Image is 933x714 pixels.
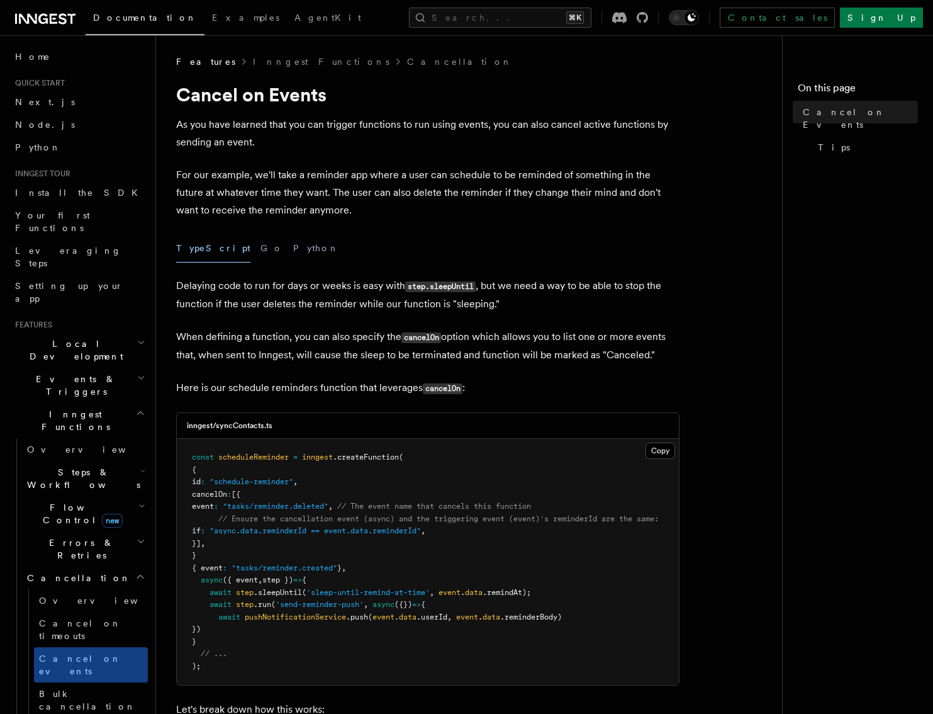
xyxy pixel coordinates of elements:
[10,136,148,159] a: Python
[399,613,416,621] span: data
[214,502,218,511] span: :
[306,588,430,597] span: 'sleep-until-remind-at-time'
[10,113,148,136] a: Node.js
[293,477,298,486] span: ,
[201,575,223,584] span: async
[34,589,148,612] a: Overview
[176,116,679,151] p: As you have learned that you can trigger functions to run using events, you can also cancel activ...
[39,689,136,711] span: Bulk cancellation
[254,588,302,597] span: .sleepUntil
[405,281,476,292] code: step.sleepUntil
[10,181,148,204] a: Install the SDK
[421,526,425,535] span: ,
[669,10,699,25] button: Toggle dark mode
[421,600,425,609] span: {
[412,600,421,609] span: =>
[254,600,271,609] span: .run
[201,477,205,486] span: :
[253,55,389,68] a: Inngest Functions
[39,654,121,676] span: Cancel on events
[430,588,434,597] span: ,
[346,613,368,621] span: .push
[232,490,240,499] span: [{
[328,502,333,511] span: ,
[262,575,293,584] span: step })
[10,337,137,363] span: Local Development
[232,564,337,572] span: "tasks/reminder.created"
[227,490,232,499] span: :
[10,204,148,239] a: Your first Functions
[302,453,333,462] span: inngest
[176,328,679,364] p: When defining a function, you can also specify the option which allows you to list one or more ev...
[416,613,447,621] span: .userId
[500,613,562,621] span: .reminderBody)
[34,647,148,683] a: Cancel on events
[813,136,918,159] a: Tips
[192,662,201,671] span: );
[478,613,483,621] span: .
[293,453,298,462] span: =
[192,453,214,462] span: const
[372,600,394,609] span: async
[447,613,452,621] span: ,
[192,502,214,511] span: event
[15,188,145,198] span: Install the SDK
[210,588,232,597] span: await
[10,78,65,88] span: Quick start
[401,332,441,343] code: cancelOn
[86,4,204,35] a: Documentation
[10,45,148,68] a: Home
[218,453,289,462] span: scheduleReminder
[22,536,137,562] span: Errors & Retries
[364,600,368,609] span: ,
[176,234,250,263] button: TypeScript
[798,81,918,101] h4: On this page
[201,539,205,548] span: ,
[15,50,50,63] span: Home
[192,637,196,646] span: }
[720,8,835,28] a: Contact sales
[22,501,138,526] span: Flow Control
[483,613,500,621] span: data
[223,502,328,511] span: "tasks/reminder.deleted"
[10,332,148,368] button: Local Development
[223,575,258,584] span: ({ event
[10,275,148,310] a: Setting up your app
[192,625,201,633] span: })
[394,613,399,621] span: .
[294,13,361,23] span: AgentKit
[245,613,346,621] span: pushNotificationService
[192,539,201,548] span: }]
[818,141,850,154] span: Tips
[218,514,659,523] span: // Ensure the cancellation event (async) and the triggering event (event)'s reminderId are the same:
[212,13,279,23] span: Examples
[840,8,923,28] a: Sign Up
[10,239,148,275] a: Leveraging Steps
[566,11,584,24] kbd: ⌘K
[93,13,197,23] span: Documentation
[204,4,287,34] a: Examples
[187,421,272,431] h3: inngest/syncContacts.ts
[368,613,372,621] span: (
[394,600,412,609] span: ({})
[176,55,235,68] span: Features
[22,461,148,496] button: Steps & Workflows
[456,613,478,621] span: event
[399,453,403,462] span: (
[10,403,148,438] button: Inngest Functions
[302,575,306,584] span: {
[293,575,302,584] span: =>
[461,588,465,597] span: .
[192,551,196,560] span: }
[22,572,131,584] span: Cancellation
[39,618,121,641] span: Cancel on timeouts
[22,438,148,461] a: Overview
[337,564,342,572] span: }
[201,526,205,535] span: :
[337,502,531,511] span: // The event name that cancels this function
[210,600,232,609] span: await
[271,600,276,609] span: (
[236,600,254,609] span: step
[39,596,169,606] span: Overview
[407,55,513,68] a: Cancellation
